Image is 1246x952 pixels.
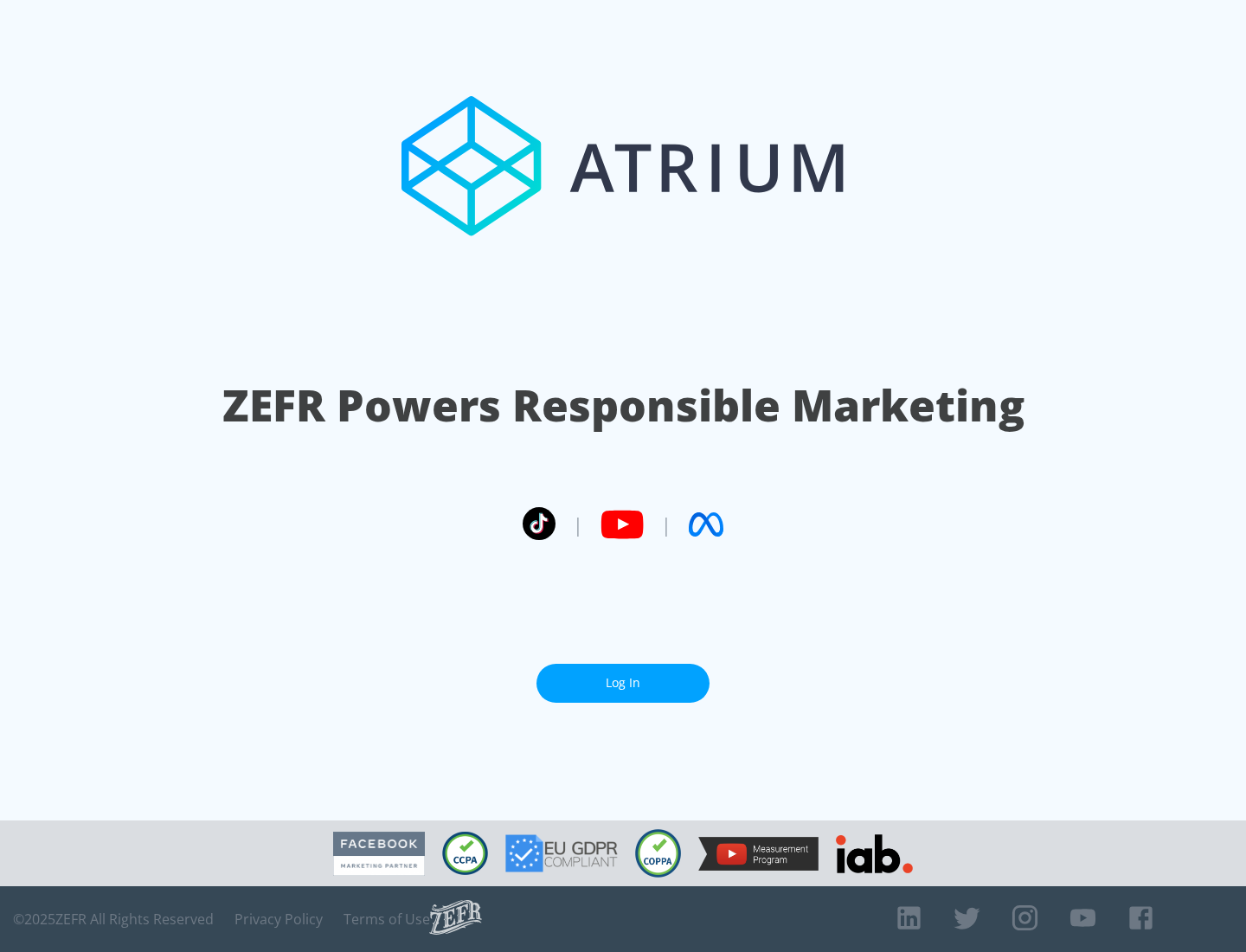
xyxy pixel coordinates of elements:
span: | [573,511,583,537]
a: Log In [536,664,710,703]
img: IAB [836,834,913,873]
span: © 2025 ZEFR All Rights Reserved [13,910,214,928]
img: COPPA Compliant [635,829,681,878]
img: Facebook Marketing Partner [333,832,425,876]
h1: ZEFR Powers Responsible Marketing [222,376,1024,435]
span: | [661,511,671,537]
img: CCPA Compliant [442,832,488,875]
a: Privacy Policy [234,910,323,928]
a: Terms of Use [344,910,430,928]
img: YouTube Measurement Program [698,837,819,871]
img: GDPR Compliant [505,834,618,872]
